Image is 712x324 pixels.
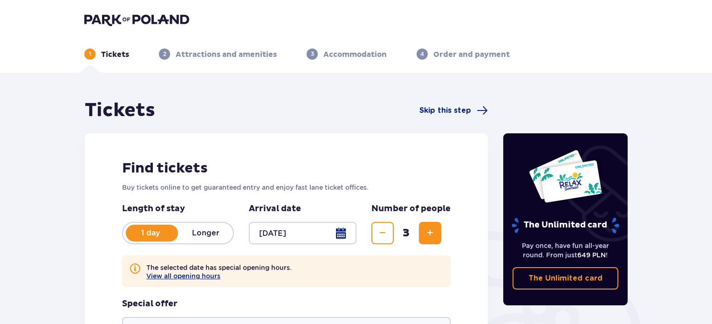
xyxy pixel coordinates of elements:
p: Order and payment [433,49,510,60]
span: 649 PLN [577,251,606,259]
p: 3 [311,50,314,58]
div: 2Attractions and amenities [159,48,277,60]
p: 4 [420,50,424,58]
p: 1 day [123,228,178,238]
p: Attractions and amenities [176,49,277,60]
span: Skip this step [419,105,471,116]
p: Tickets [101,49,129,60]
button: Increase [419,222,441,244]
p: Longer [178,228,233,238]
p: Accommodation [323,49,387,60]
p: Pay once, have fun all-year round. From just ! [513,241,619,260]
h2: Find tickets [122,159,451,177]
a: The Unlimited card [513,267,619,290]
p: 2 [163,50,166,58]
img: Park of Poland logo [84,13,189,26]
div: 4Order and payment [417,48,510,60]
p: The Unlimited card [528,273,602,283]
div: 1Tickets [84,48,129,60]
button: View all opening hours [146,272,220,280]
p: Buy tickets online to get guaranteed entry and enjoy fast lane ticket offices. [122,183,451,192]
button: Decrease [371,222,394,244]
p: 1 [89,50,91,58]
a: Skip this step [419,105,488,116]
h3: Special offer [122,298,178,310]
p: The selected date has special opening hours. [146,263,292,280]
h1: Tickets [85,99,155,122]
p: Length of stay [122,203,234,214]
img: Two entry cards to Suntago with the word 'UNLIMITED RELAX', featuring a white background with tro... [528,149,602,203]
p: Arrival date [249,203,301,214]
p: The Unlimited card [511,217,620,234]
div: 3Accommodation [307,48,387,60]
span: 3 [396,226,417,240]
p: Number of people [371,203,451,214]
